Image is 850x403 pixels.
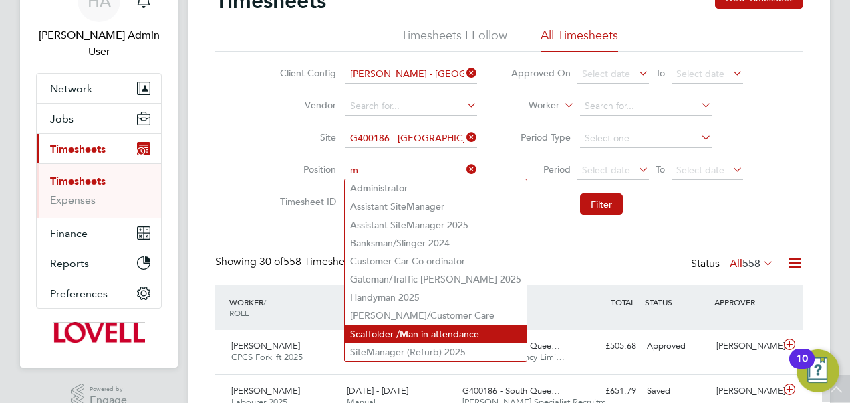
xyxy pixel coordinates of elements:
[90,384,127,395] span: Powered by
[642,290,711,314] div: STATUS
[511,131,571,143] label: Period Type
[345,216,527,234] li: Assistant Site anager 2025
[375,238,383,249] b: m
[345,270,527,289] li: Gate an/Traffic [PERSON_NAME] 2025
[276,163,336,175] label: Position
[511,67,571,79] label: Approved On
[652,64,669,82] span: To
[582,164,630,176] span: Select date
[378,292,386,303] b: m
[611,297,635,307] span: TOTAL
[50,175,106,187] a: Timesheets
[711,335,781,357] div: [PERSON_NAME]
[50,82,92,95] span: Network
[400,329,408,340] b: M
[371,274,379,285] b: m
[541,27,618,52] li: All Timesheets
[276,131,336,143] label: Site
[226,290,341,325] div: WORKER
[797,349,839,392] button: Open Resource Center, 10 new notifications
[347,385,408,396] span: [DATE] - [DATE]
[366,347,375,358] b: M
[231,385,300,396] span: [PERSON_NAME]
[455,310,463,321] b: m
[730,257,774,270] label: All
[36,322,162,343] a: Go to home page
[276,67,336,79] label: Client Config
[36,27,162,60] span: Hays Admin User
[345,179,527,197] li: Ad inistrator
[50,287,108,300] span: Preferences
[50,112,74,125] span: Jobs
[345,65,477,84] input: Search for...
[345,197,527,216] li: Assistant Site anager
[345,161,477,180] input: Search for...
[711,380,781,402] div: [PERSON_NAME]
[345,129,477,148] input: Search for...
[796,359,808,376] div: 10
[742,257,760,270] span: 558
[231,351,303,363] span: CPCS Forklift 2025
[231,340,300,351] span: [PERSON_NAME]
[215,255,362,269] div: Showing
[580,193,623,215] button: Filter
[37,278,161,308] button: Preferences
[676,164,724,176] span: Select date
[341,290,457,325] div: PERIOD
[711,290,781,314] div: APPROVER
[375,256,383,267] b: m
[276,99,336,111] label: Vendor
[652,161,669,178] span: To
[345,289,527,307] li: Handy an 2025
[53,322,144,343] img: lovell-logo-retina.png
[572,335,642,357] div: £505.68
[37,104,161,133] button: Jobs
[406,220,415,231] b: M
[37,163,161,218] div: Timesheets
[642,380,711,402] div: Saved
[50,143,106,155] span: Timesheets
[50,193,96,206] a: Expenses
[276,195,336,208] label: Timesheet ID
[345,307,527,325] li: [PERSON_NAME]/Custo er Care
[345,234,527,252] li: Banks an/Slinger 2024
[511,163,571,175] label: Period
[50,257,89,270] span: Reports
[406,201,415,212] b: M
[37,218,161,248] button: Finance
[676,68,724,80] span: Select date
[37,74,161,103] button: Network
[363,183,371,194] b: m
[345,325,527,343] li: Scaffolder / an in attendance
[37,134,161,163] button: Timesheets
[580,97,712,116] input: Search for...
[229,307,249,318] span: ROLE
[259,255,283,268] span: 30 of
[691,255,776,274] div: Status
[345,252,527,270] li: Custo er Car Co-ordinator
[462,385,560,396] span: G400186 - South Quee…
[37,248,161,278] button: Reports
[642,335,711,357] div: Approved
[582,68,630,80] span: Select date
[499,99,559,112] label: Worker
[580,129,712,148] input: Select one
[401,27,507,52] li: Timesheets I Follow
[345,97,477,116] input: Search for...
[263,297,266,307] span: /
[572,380,642,402] div: £651.79
[345,343,527,361] li: Site anager (Refurb) 2025
[50,227,88,240] span: Finance
[259,255,359,268] span: 558 Timesheets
